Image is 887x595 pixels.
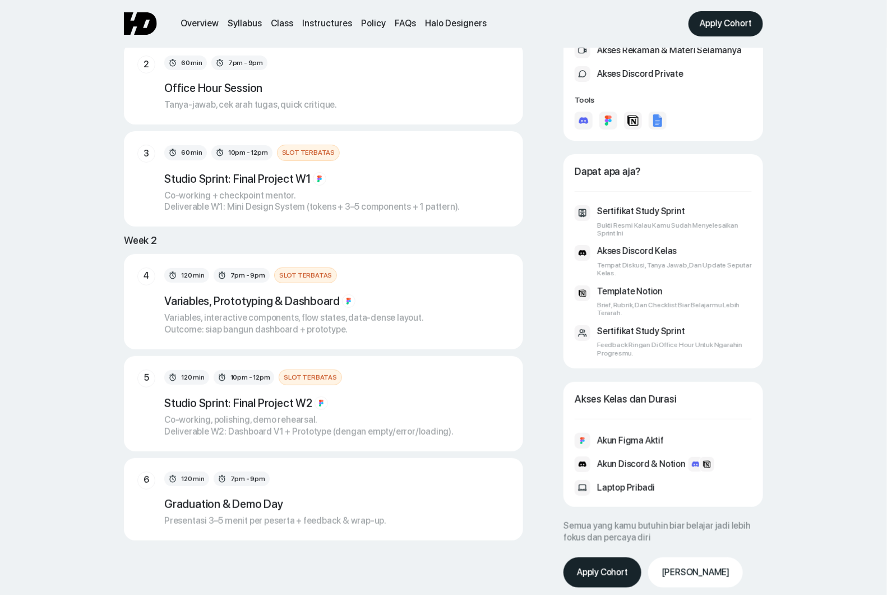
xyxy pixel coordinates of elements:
[181,371,205,384] div: 120 min
[597,435,664,447] div: Akun Figma aktif
[181,57,202,69] div: 60 min
[164,294,340,308] div: Variables, Prototyping & Dashboard
[181,146,202,159] div: 60 min
[575,165,641,178] div: Dapat apa aja?
[144,58,149,71] div: 2
[144,372,149,384] div: 5
[181,18,219,30] a: Overview
[284,371,336,384] div: SLOT TERBATAS
[230,473,265,485] div: 7pm - 9pm
[689,11,763,36] a: Apply Cohort
[164,497,283,511] div: Graduation & Demo Day
[228,57,263,69] div: 7pm - 9pm
[164,515,386,527] div: Presentasi 3–5 menit per peserta + feedback & wrap-up.
[597,341,752,357] div: Feedback ringan di office hour untuk ngarahin progresmu.
[164,190,460,214] div: Co-working + checkpoint mentor. Deliverable W1: Mini Design System (tokens + 3–5 components + 1 p...
[597,44,742,57] div: Akses rekaman & materi selamanya
[302,18,352,30] a: Instructures
[228,146,268,159] div: 10pm - 12pm
[395,18,416,30] a: FAQs
[700,18,752,30] div: Apply Cohort
[228,18,262,30] a: Syllabus
[597,285,663,298] div: Template Notion
[164,172,311,186] div: Studio Sprint: Final Project W1
[164,312,424,336] div: Variables, interactive components, flow states, data-dense layout. Outcome: siap bangun dashboard...
[597,325,685,338] div: Sertifikat Study Sprint
[282,146,335,159] div: SLOT TERBATAS
[164,396,312,410] div: Studio Sprint: Final Project W2
[563,557,641,588] a: Apply Cohort
[597,68,683,80] div: Akses Discord private
[648,557,743,588] a: [PERSON_NAME]
[662,566,729,579] div: [PERSON_NAME]
[144,147,149,160] div: 3
[144,474,149,486] div: 6
[575,393,677,405] div: Akses Kelas dan Durasi
[164,414,454,438] div: Co-working, polishing, demo rehearsal. Deliverable W2: Dashboard V1 + Prototype (dengan empty/err...
[597,482,655,494] div: Laptop pribadi
[597,458,686,471] div: Akun Discord & Notion
[597,205,685,218] div: Sertifikat Study Sprint
[597,245,677,257] div: Akses Discord Kelas
[575,95,595,105] div: Tools
[361,18,386,30] a: Policy
[271,18,293,30] a: Class
[164,81,262,95] div: Office Hour Session
[181,269,205,282] div: 120 min
[144,270,149,282] div: 4
[425,18,487,30] a: Halo Designers
[597,301,752,317] div: Brief, rubrik, dan checklist biar belajarmu lebih terarah.
[597,261,752,278] div: Tempat diskusi, tanya jawab, dan update seputar kelas.
[124,234,157,247] div: Week 2
[230,371,270,384] div: 10pm - 12pm
[181,473,205,485] div: 120 min
[577,566,628,579] div: Apply Cohort
[563,520,763,544] div: Semua yang kamu butuhin biar belajar jadi lebih fokus dan percaya diri
[597,222,752,238] div: Bukti resmi kalau kamu sudah menyelesaikan sprint ini
[230,269,265,282] div: 7pm - 9pm
[279,269,332,282] div: SLOT TERBATAS
[164,99,337,111] div: Tanya-jawab, cek arah tugas, quick critique.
